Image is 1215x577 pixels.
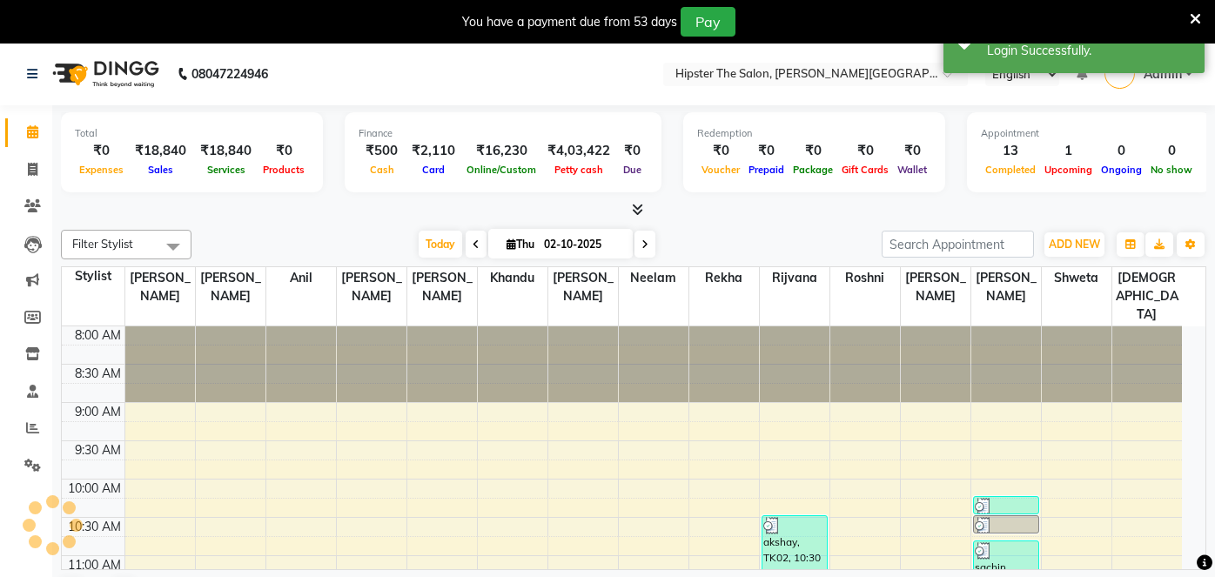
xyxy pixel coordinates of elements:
div: 8:00 AM [71,326,124,345]
span: Voucher [697,164,744,176]
span: [PERSON_NAME] [196,267,265,307]
input: 2025-10-02 [539,231,626,258]
img: Admin [1104,58,1135,89]
span: [DEMOGRAPHIC_DATA] [1112,267,1183,325]
span: [PERSON_NAME] [901,267,970,307]
span: Wallet [893,164,931,176]
span: [PERSON_NAME] [407,267,477,307]
span: Roshni [830,267,900,289]
div: Appointment [981,126,1197,141]
img: logo [44,50,164,98]
span: No show [1146,164,1197,176]
button: Pay [681,7,735,37]
div: 9:00 AM [71,403,124,421]
span: Khandu [478,267,547,289]
b: 08047224946 [191,50,268,98]
span: Petty cash [550,164,607,176]
div: ₹0 [75,141,128,161]
span: Services [203,164,250,176]
span: Sales [144,164,178,176]
span: Shweta [1042,267,1111,289]
span: rekha [689,267,759,289]
div: 9:30 AM [71,441,124,460]
span: Admin [1144,65,1182,84]
span: [PERSON_NAME] [337,267,406,307]
span: Products [258,164,309,176]
div: ₹2,110 [405,141,462,161]
span: Gift Cards [837,164,893,176]
span: Package [789,164,837,176]
div: ₹0 [697,141,744,161]
span: Today [419,231,462,258]
div: ₹18,840 [128,141,193,161]
div: ₹0 [789,141,837,161]
div: 11:00 AM [64,556,124,574]
div: ₹18,840 [193,141,258,161]
div: Stylist [62,267,124,285]
span: Upcoming [1040,164,1097,176]
div: ₹0 [744,141,789,161]
div: ₹0 [617,141,648,161]
span: Expenses [75,164,128,176]
div: Finance [359,126,648,141]
span: rijvana [760,267,829,289]
div: 13 [981,141,1040,161]
span: ADD NEW [1049,238,1100,251]
div: ₹4,03,422 [540,141,617,161]
span: Cash [366,164,399,176]
span: Filter Stylist [72,237,133,251]
button: ADD NEW [1044,232,1104,257]
span: anil [266,267,336,289]
span: [PERSON_NAME] [971,267,1041,307]
div: 8:30 AM [71,365,124,383]
div: You have a payment due from 53 days [462,13,677,31]
span: [PERSON_NAME] [548,267,618,307]
span: Due [619,164,646,176]
div: ₹0 [893,141,931,161]
span: Thu [502,238,539,251]
div: akshay, TK02, 10:15 AM-10:30 AM, Hair Wash & Blast Dry Hair Wash & Blast Dry - Men's [974,497,1038,513]
div: Total [75,126,309,141]
div: ₹16,230 [462,141,540,161]
div: akshay, TK02, 10:30 AM-10:45 AM, Men's Grooming Men's Shave - Junior Stylist [974,516,1038,533]
div: ₹500 [359,141,405,161]
div: ₹0 [258,141,309,161]
div: Login Successfully. [987,42,1192,60]
div: Redemption [697,126,931,141]
div: 1 [1040,141,1097,161]
span: Ongoing [1097,164,1146,176]
input: Search Appointment [882,231,1034,258]
span: neelam [619,267,688,289]
span: Online/Custom [462,164,540,176]
div: 0 [1097,141,1146,161]
div: 10:00 AM [64,480,124,498]
div: 10:30 AM [64,518,124,536]
span: Completed [981,164,1040,176]
span: [PERSON_NAME] [125,267,195,307]
div: ₹0 [837,141,893,161]
span: Card [418,164,449,176]
span: Prepaid [744,164,789,176]
div: 0 [1146,141,1197,161]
